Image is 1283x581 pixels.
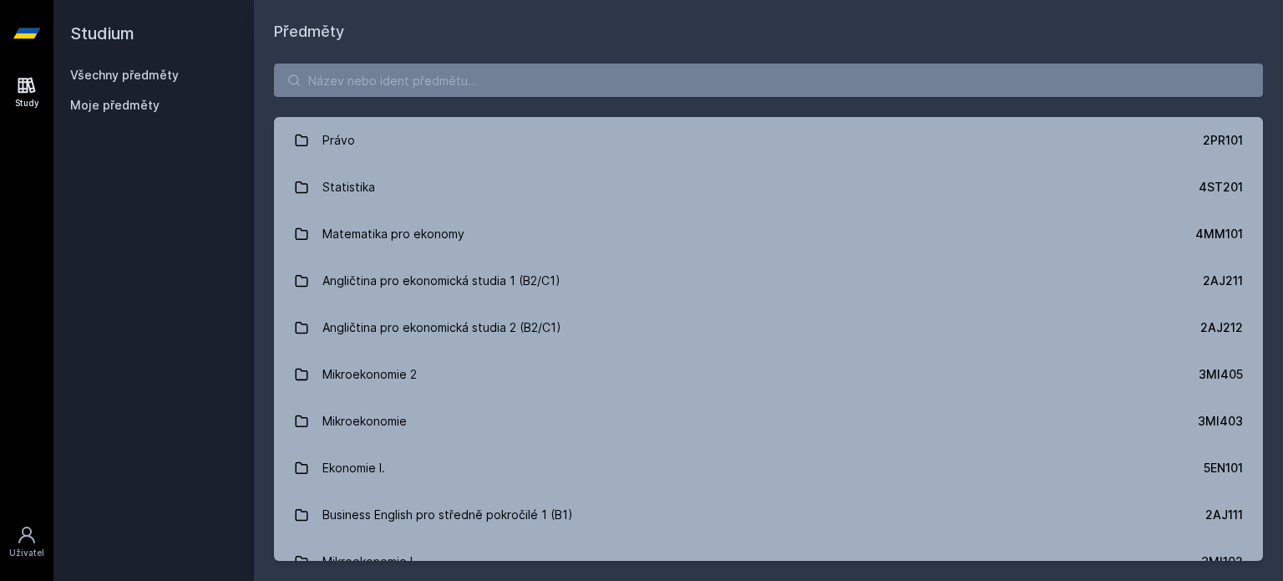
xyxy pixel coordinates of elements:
[70,68,179,82] a: Všechny předměty
[322,545,413,578] div: Mikroekonomie I
[1201,553,1243,570] div: 3MI102
[322,264,560,298] div: Angličtina pro ekonomická studia 1 (B2/C1)
[322,358,417,391] div: Mikroekonomie 2
[274,351,1263,398] a: Mikroekonomie 2 3MI405
[1203,273,1243,289] div: 2AJ211
[322,217,464,251] div: Matematika pro ekonomy
[1195,226,1243,242] div: 4MM101
[15,97,39,110] div: Study
[1204,460,1243,477] div: 5EN101
[1205,507,1243,523] div: 2AJ111
[274,398,1263,445] a: Mikroekonomie 3MI403
[274,257,1263,304] a: Angličtina pro ekonomická studia 1 (B2/C1) 2AJ211
[322,405,407,438] div: Mikroekonomie
[1198,413,1243,430] div: 3MI403
[322,498,573,532] div: Business English pro středně pokročilé 1 (B1)
[274,117,1263,164] a: Právo 2PR101
[274,445,1263,492] a: Ekonomie I. 5EN101
[322,451,385,485] div: Ekonomie I.
[1199,366,1243,383] div: 3MI405
[9,547,44,559] div: Uživatel
[274,64,1263,97] input: Název nebo ident předmětu…
[322,171,375,204] div: Statistika
[3,67,50,118] a: Study
[274,20,1263,43] h1: Předměty
[3,517,50,568] a: Uživatel
[1200,319,1243,336] div: 2AJ212
[274,164,1263,211] a: Statistika 4ST201
[70,97,160,114] span: Moje předměty
[1199,179,1243,196] div: 4ST201
[274,211,1263,257] a: Matematika pro ekonomy 4MM101
[322,311,561,344] div: Angličtina pro ekonomická studia 2 (B2/C1)
[274,492,1263,538] a: Business English pro středně pokročilé 1 (B1) 2AJ111
[274,304,1263,351] a: Angličtina pro ekonomická studia 2 (B2/C1) 2AJ212
[322,124,355,157] div: Právo
[1203,132,1243,149] div: 2PR101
